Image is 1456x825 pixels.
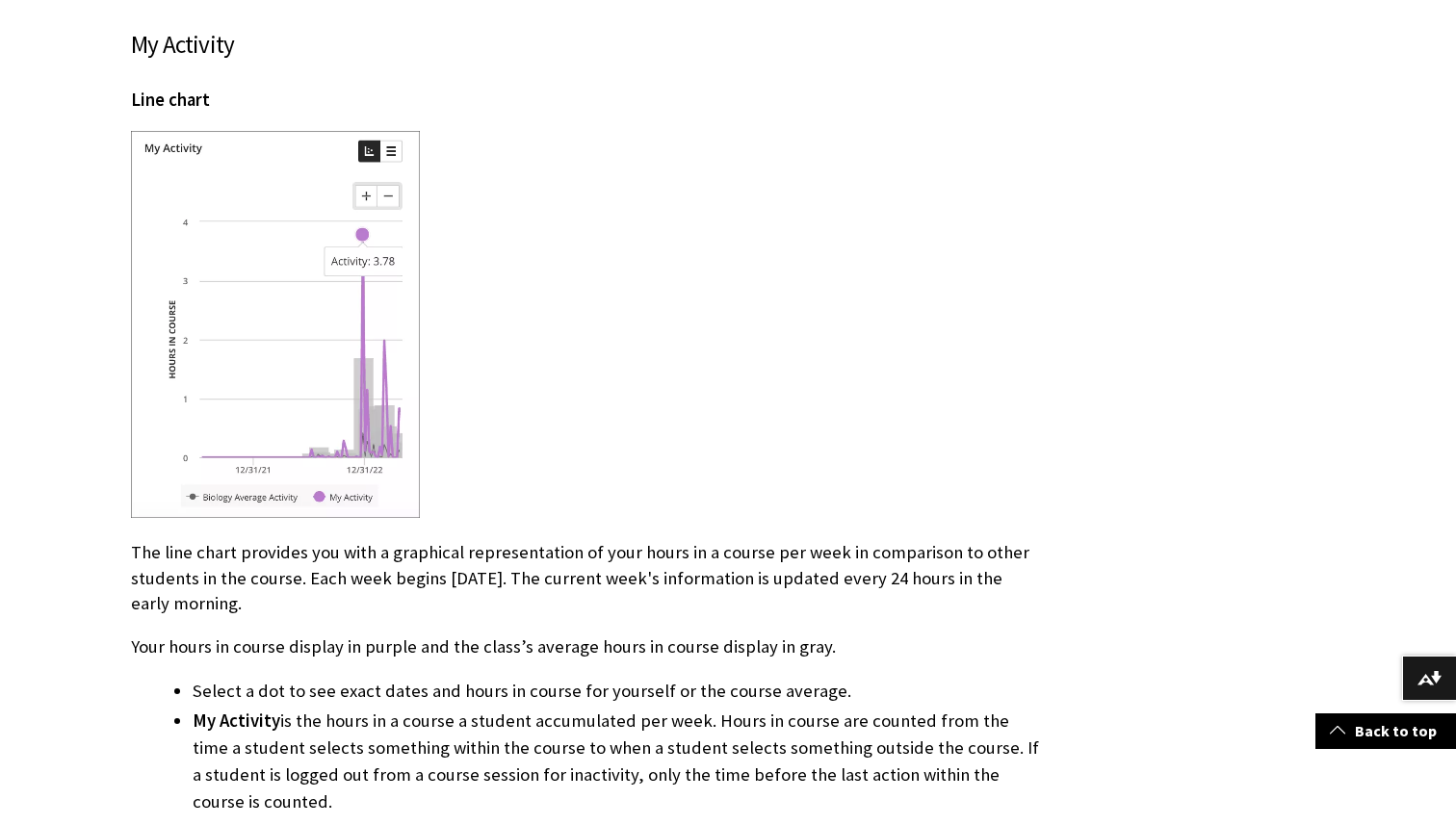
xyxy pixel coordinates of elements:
p: Your hours in course display in purple and the class’s average hours in course display in gray. [131,634,1040,659]
a: Back to top [1315,713,1456,749]
h3: My Activity [131,27,1040,64]
p: The line chart provides you with a graphical representation of your hours in a course per week in... [131,540,1040,616]
img: Image of the scatter plot accessed from My Activity, showing the student's activity in purple and... [131,131,420,519]
li: is the hours in a course a student accumulated per week. Hours in course are counted from the tim... [193,708,1040,815]
span: Line chart [131,89,210,111]
span: My Activity [193,709,280,732]
li: Select a dot to see exact dates and hours in course for yourself or the course average. [193,678,1040,705]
